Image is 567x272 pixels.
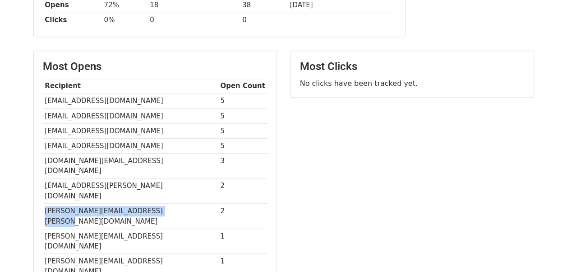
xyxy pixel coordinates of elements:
[43,79,218,94] th: Recipient
[218,178,267,204] td: 2
[102,13,148,28] td: 0%
[43,60,267,73] h3: Most Opens
[218,79,267,94] th: Open Count
[148,13,240,28] td: 0
[218,154,267,179] td: 3
[218,138,267,153] td: 5
[43,108,218,123] td: [EMAIL_ADDRESS][DOMAIN_NAME]
[43,204,218,229] td: [PERSON_NAME][EMAIL_ADDRESS][PERSON_NAME][DOMAIN_NAME]
[218,123,267,138] td: 5
[300,79,525,88] p: No clicks have been tracked yet.
[300,60,525,73] h3: Most Clicks
[522,229,567,272] iframe: Chat Widget
[43,13,102,28] th: Clicks
[240,13,288,28] td: 0
[43,138,218,153] td: [EMAIL_ADDRESS][DOMAIN_NAME]
[43,229,218,254] td: [PERSON_NAME][EMAIL_ADDRESS][DOMAIN_NAME]
[43,178,218,204] td: [EMAIL_ADDRESS][PERSON_NAME][DOMAIN_NAME]
[218,108,267,123] td: 5
[43,94,218,108] td: [EMAIL_ADDRESS][DOMAIN_NAME]
[43,123,218,138] td: [EMAIL_ADDRESS][DOMAIN_NAME]
[218,94,267,108] td: 5
[218,229,267,254] td: 1
[218,204,267,229] td: 2
[43,154,218,179] td: [DOMAIN_NAME][EMAIL_ADDRESS][DOMAIN_NAME]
